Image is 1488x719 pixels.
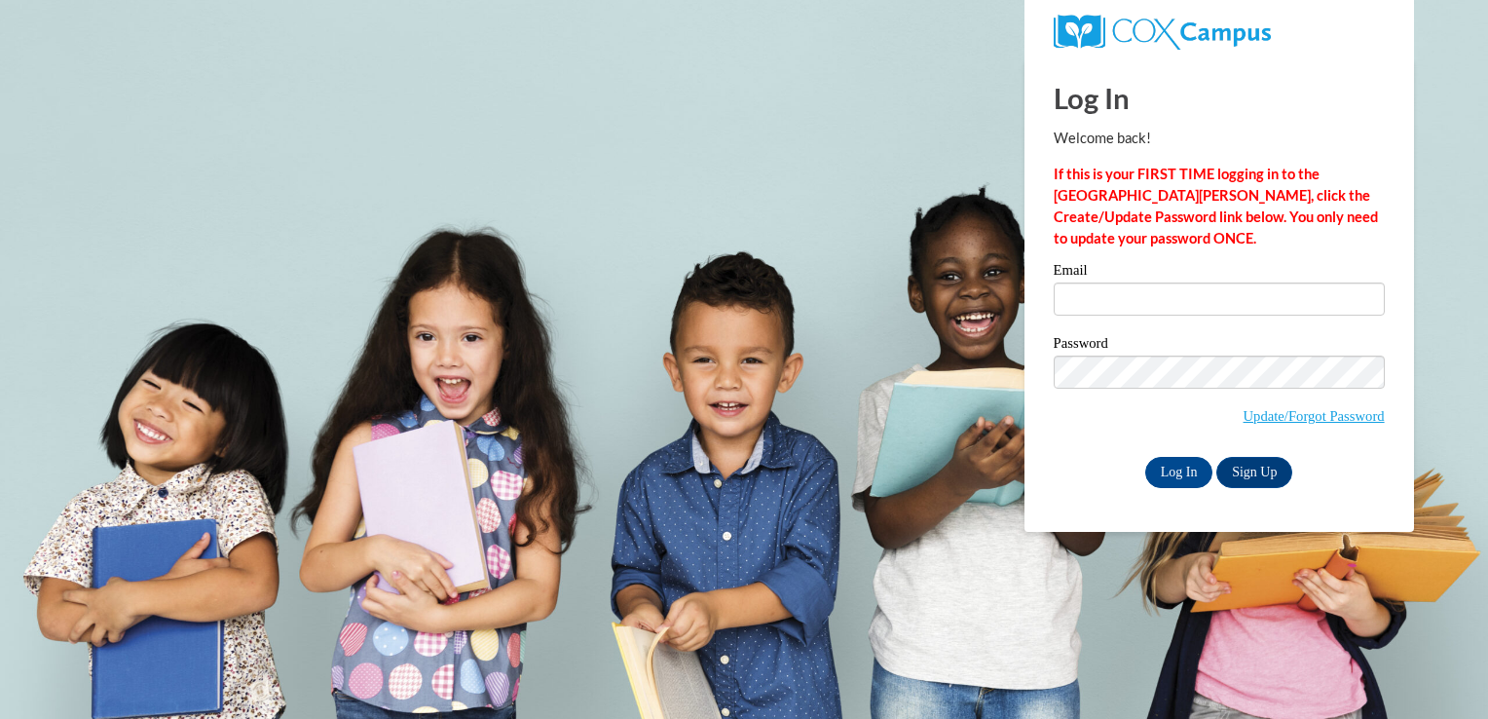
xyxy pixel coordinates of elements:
h1: Log In [1054,78,1385,118]
a: Update/Forgot Password [1244,408,1385,424]
a: Sign Up [1216,457,1292,488]
p: Welcome back! [1054,128,1385,149]
img: COX Campus [1054,15,1271,50]
label: Email [1054,263,1385,283]
a: COX Campus [1054,22,1271,39]
input: Log In [1145,457,1213,488]
strong: If this is your FIRST TIME logging in to the [GEOGRAPHIC_DATA][PERSON_NAME], click the Create/Upd... [1054,166,1378,246]
label: Password [1054,336,1385,356]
